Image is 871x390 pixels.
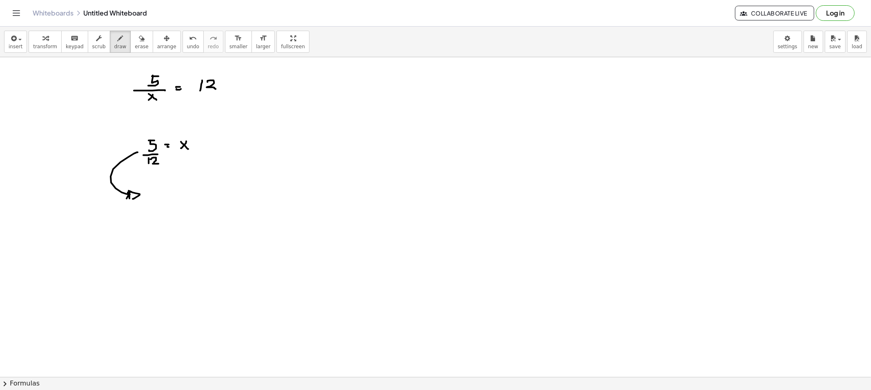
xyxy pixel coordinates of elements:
[10,7,23,20] button: Toggle navigation
[276,31,309,53] button: fullscreen
[9,44,22,49] span: insert
[4,31,27,53] button: insert
[110,31,131,53] button: draw
[281,44,305,49] span: fullscreen
[130,31,153,53] button: erase
[208,44,219,49] span: redo
[816,5,855,21] button: Log in
[259,34,267,43] i: format_size
[808,44,818,49] span: new
[209,34,217,43] i: redo
[804,31,823,53] button: new
[187,44,199,49] span: undo
[778,44,797,49] span: settings
[852,44,862,49] span: load
[29,31,62,53] button: transform
[735,6,814,20] button: Collaborate Live
[203,31,223,53] button: redoredo
[847,31,867,53] button: load
[829,44,841,49] span: save
[256,44,270,49] span: larger
[135,44,148,49] span: erase
[114,44,127,49] span: draw
[66,44,84,49] span: keypad
[234,34,242,43] i: format_size
[33,44,57,49] span: transform
[92,44,106,49] span: scrub
[229,44,247,49] span: smaller
[61,31,88,53] button: keyboardkeypad
[157,44,176,49] span: arrange
[71,34,78,43] i: keyboard
[773,31,802,53] button: settings
[225,31,252,53] button: format_sizesmaller
[742,9,807,17] span: Collaborate Live
[88,31,110,53] button: scrub
[252,31,275,53] button: format_sizelarger
[825,31,846,53] button: save
[189,34,197,43] i: undo
[33,9,74,17] a: Whiteboards
[183,31,204,53] button: undoundo
[153,31,181,53] button: arrange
